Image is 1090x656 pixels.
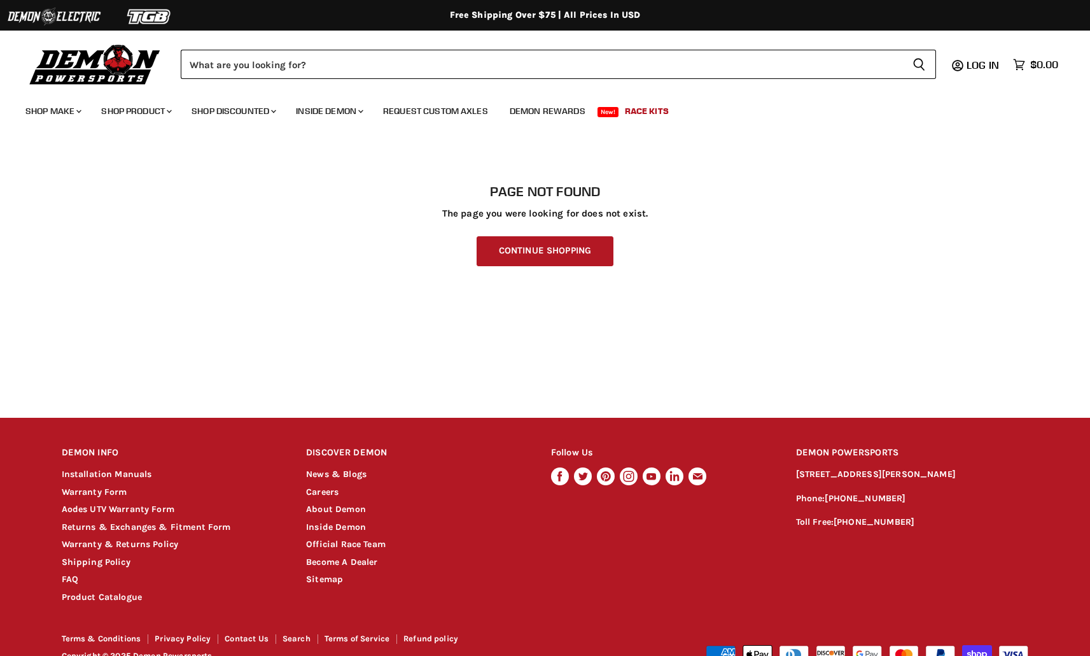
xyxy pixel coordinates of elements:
a: Shop Make [16,98,89,124]
a: Returns & Exchanges & Fitment Form [62,522,231,532]
a: FAQ [62,574,78,585]
ul: Main menu [16,93,1055,124]
h1: Page not found [62,184,1029,199]
a: Warranty & Returns Policy [62,539,179,550]
img: TGB Logo 2 [102,4,197,29]
a: About Demon [306,504,366,515]
a: Shipping Policy [62,557,130,567]
a: Careers [306,487,339,497]
a: Refund policy [403,634,458,643]
a: Sitemap [306,574,343,585]
nav: Footer [62,634,547,648]
a: $0.00 [1007,55,1065,74]
h2: DISCOVER DEMON [306,438,527,468]
a: [PHONE_NUMBER] [825,493,905,504]
span: New! [597,107,619,117]
p: The page you were looking for does not exist. [62,208,1029,219]
a: Search [283,634,311,643]
a: Become A Dealer [306,557,377,567]
h2: DEMON INFO [62,438,283,468]
a: Official Race Team [306,539,386,550]
a: Demon Rewards [500,98,595,124]
span: $0.00 [1030,59,1058,71]
a: Privacy Policy [155,634,211,643]
a: Request Custom Axles [374,98,498,124]
a: Product Catalogue [62,592,143,603]
p: [STREET_ADDRESS][PERSON_NAME] [796,467,1029,482]
a: News & Blogs [306,469,367,480]
input: Search [181,50,902,79]
h2: Follow Us [551,438,772,468]
img: Demon Powersports [25,41,165,87]
img: Demon Electric Logo 2 [6,4,102,29]
a: Shop Product [92,98,179,124]
a: Warranty Form [62,487,127,497]
form: Product [181,50,936,79]
button: Search [902,50,936,79]
a: Aodes UTV Warranty Form [62,504,174,515]
a: Continue Shopping [477,236,613,266]
p: Toll Free: [796,515,1029,530]
div: Free Shipping Over $75 | All Prices In USD [36,10,1054,21]
a: Terms of Service [325,634,389,643]
a: Inside Demon [306,522,366,532]
a: Log in [961,59,1007,71]
p: Phone: [796,492,1029,506]
a: Shop Discounted [182,98,284,124]
a: [PHONE_NUMBER] [834,517,914,527]
h2: DEMON POWERSPORTS [796,438,1029,468]
a: Race Kits [615,98,678,124]
a: Installation Manuals [62,469,152,480]
a: Terms & Conditions [62,634,141,643]
a: Contact Us [225,634,269,643]
a: Inside Demon [286,98,371,124]
span: Log in [967,59,999,71]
